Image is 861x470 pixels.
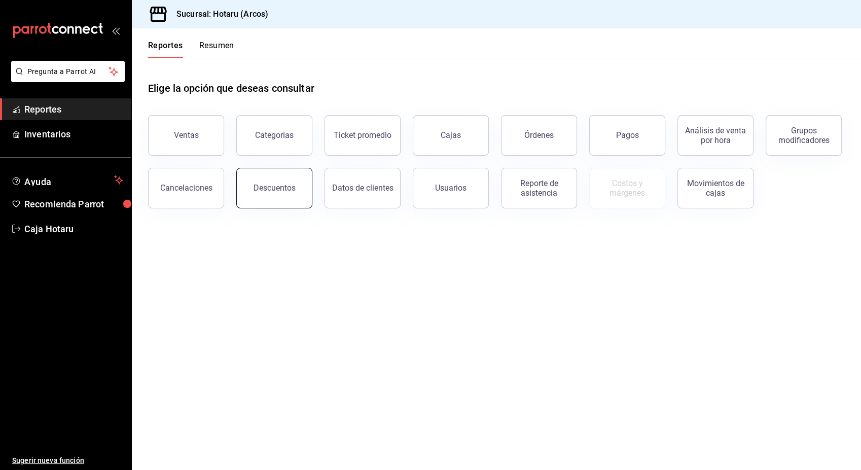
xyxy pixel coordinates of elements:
[596,178,659,198] div: Costos y márgenes
[148,41,234,58] div: navigation tabs
[24,102,123,116] span: Reportes
[508,178,570,198] div: Reporte de asistencia
[435,183,467,193] div: Usuarios
[168,8,268,20] h3: Sucursal: Hotaru (Arcos)
[413,168,489,208] button: Usuarios
[501,168,577,208] button: Reporte de asistencia
[148,168,224,208] button: Cancelaciones
[255,130,294,140] div: Categorías
[148,81,314,96] h1: Elige la opción que deseas consultar
[616,130,639,140] div: Pagos
[236,115,312,156] button: Categorías
[24,127,123,141] span: Inventarios
[524,130,554,140] div: Órdenes
[174,130,199,140] div: Ventas
[24,197,123,211] span: Recomienda Parrot
[684,126,747,145] div: Análisis de venta por hora
[589,115,665,156] button: Pagos
[112,26,120,34] button: open_drawer_menu
[441,129,461,141] div: Cajas
[24,174,110,186] span: Ayuda
[772,126,835,145] div: Grupos modificadores
[677,168,754,208] button: Movimientos de cajas
[27,66,109,77] span: Pregunta a Parrot AI
[12,455,123,466] span: Sugerir nueva función
[501,115,577,156] button: Órdenes
[148,41,183,58] button: Reportes
[199,41,234,58] button: Resumen
[589,168,665,208] button: Contrata inventarios para ver este reporte
[148,115,224,156] button: Ventas
[254,183,296,193] div: Descuentos
[332,183,393,193] div: Datos de clientes
[334,130,391,140] div: Ticket promedio
[766,115,842,156] button: Grupos modificadores
[684,178,747,198] div: Movimientos de cajas
[325,115,401,156] button: Ticket promedio
[677,115,754,156] button: Análisis de venta por hora
[7,74,125,84] a: Pregunta a Parrot AI
[24,222,123,236] span: Caja Hotaru
[11,61,125,82] button: Pregunta a Parrot AI
[413,115,489,156] a: Cajas
[160,183,212,193] div: Cancelaciones
[325,168,401,208] button: Datos de clientes
[236,168,312,208] button: Descuentos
